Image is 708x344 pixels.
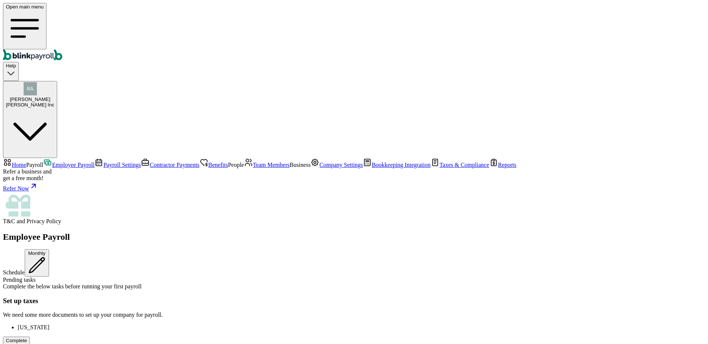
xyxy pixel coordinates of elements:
[43,162,94,168] a: Employee Payroll
[3,3,46,49] button: Open main menu
[6,102,54,108] div: [PERSON_NAME] Inc
[3,297,705,305] h3: Set up taxes
[431,162,489,168] a: Taxes & Compliance
[3,168,705,182] div: Refer a business and get a free month!
[25,249,49,277] button: Monthly
[6,4,44,10] span: Open main menu
[10,96,51,102] span: [PERSON_NAME]
[3,62,19,81] button: Help
[289,162,310,168] span: Business
[3,312,705,318] p: We need some more documents to set up your company for payroll.
[671,309,708,344] iframe: Chat Widget
[3,218,15,224] span: T&C
[103,162,141,168] span: Payroll Settings
[141,162,199,168] a: Contractor Payments
[244,162,290,168] a: Team Members
[3,3,705,62] nav: Global
[6,63,16,69] span: Help
[208,162,228,168] span: Benefits
[3,277,705,283] div: Pending tasks
[440,162,489,168] span: Taxes & Compliance
[199,162,228,168] a: Benefits
[3,218,61,224] span: and
[3,162,26,168] a: Home
[12,162,26,168] span: Home
[6,338,27,343] div: Complete
[3,249,705,277] div: Schedule
[363,162,431,168] a: Bookkeeping Integration
[94,162,141,168] a: Payroll Settings
[27,218,61,224] span: Privacy Policy
[3,232,705,242] h2: Employee Payroll
[150,162,199,168] span: Contractor Payments
[26,162,43,168] span: Payroll
[319,162,363,168] span: Company Settings
[372,162,431,168] span: Bookkeeping Integration
[18,324,705,331] li: [US_STATE]
[498,162,517,168] span: Reports
[3,158,705,225] nav: Sidebar
[228,162,244,168] span: People
[253,162,290,168] span: Team Members
[310,162,363,168] a: Company Settings
[489,162,517,168] a: Reports
[52,162,94,168] span: Employee Payroll
[3,283,142,289] span: Complete the below tasks before running your first payroll
[3,81,57,158] button: [PERSON_NAME][PERSON_NAME] Inc
[3,182,705,192] a: Refer Now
